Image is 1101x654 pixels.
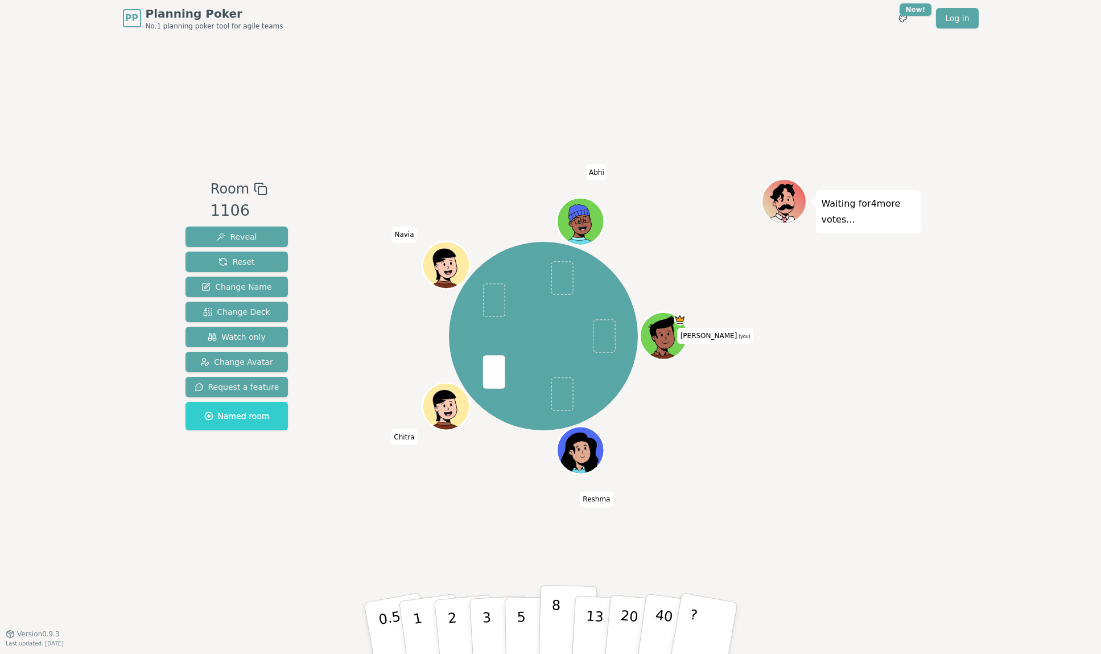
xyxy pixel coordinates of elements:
div: New! [900,3,932,16]
button: Change Name [185,277,288,297]
button: Click to change your avatar [641,314,686,358]
button: Named room [185,402,288,430]
p: Waiting for 4 more votes... [822,196,915,228]
span: Click to change your name [391,227,417,243]
span: PP [125,11,138,25]
span: Watch only [208,331,266,343]
span: Request a feature [195,381,279,393]
span: Room [211,179,249,199]
div: 1106 [211,199,267,223]
button: Reveal [185,227,288,247]
a: Log in [936,8,978,28]
span: Click to change your name [580,492,613,508]
span: Click to change your name [391,429,417,445]
span: No.1 planning poker tool for agile teams [146,22,283,31]
button: Change Deck [185,302,288,322]
span: Click to change your name [586,164,607,180]
button: Watch only [185,327,288,347]
span: Planning Poker [146,6,283,22]
span: Named room [204,410,270,422]
span: Reveal [216,231,257,242]
span: Version 0.9.3 [17,630,60,639]
span: Reset [218,256,254,268]
span: Change Avatar [200,356,273,368]
span: Change Deck [203,306,270,318]
button: New! [893,8,913,28]
button: Change Avatar [185,352,288,372]
button: Version0.9.3 [6,630,60,639]
span: Change Name [201,281,271,293]
button: Reset [185,252,288,272]
a: PPPlanning PokerNo.1 planning poker tool for agile teams [123,6,283,31]
button: Request a feature [185,377,288,397]
span: Matt is the host [674,314,686,326]
span: Click to change your name [678,328,753,344]
span: Last updated: [DATE] [6,640,64,647]
span: (you) [737,334,751,339]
